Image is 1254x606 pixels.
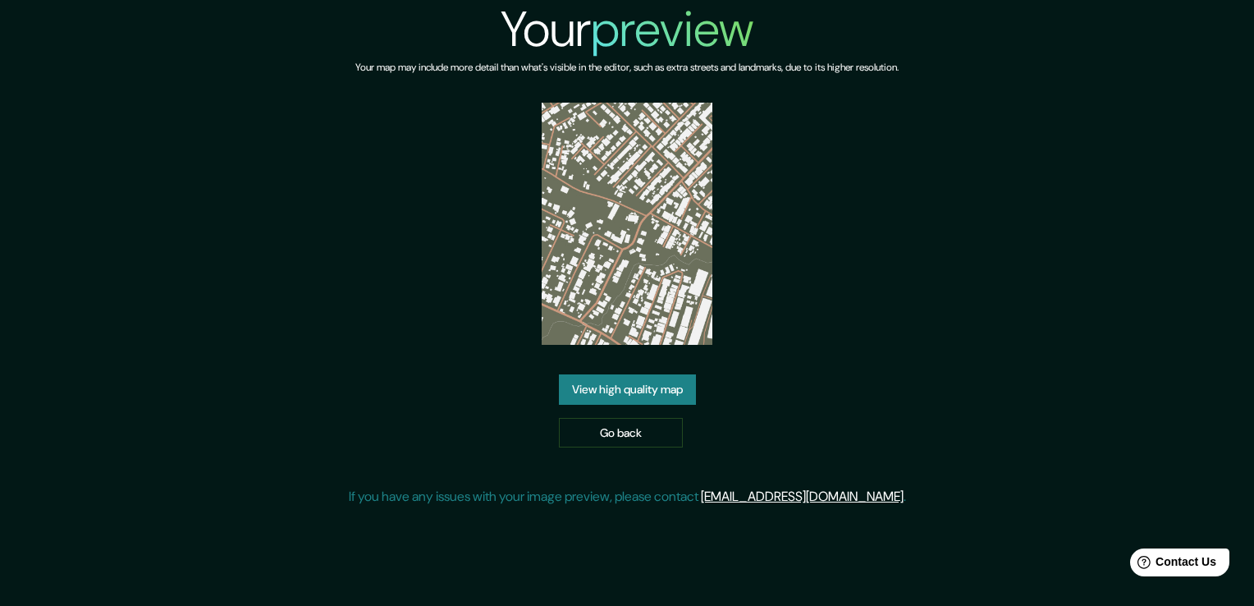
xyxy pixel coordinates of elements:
p: If you have any issues with your image preview, please contact . [349,487,906,507]
a: View high quality map [559,374,696,405]
h6: Your map may include more detail than what's visible in the editor, such as extra streets and lan... [355,59,899,76]
img: created-map-preview [542,103,713,345]
a: [EMAIL_ADDRESS][DOMAIN_NAME] [701,488,904,505]
a: Go back [559,418,683,448]
iframe: Help widget launcher [1108,542,1236,588]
